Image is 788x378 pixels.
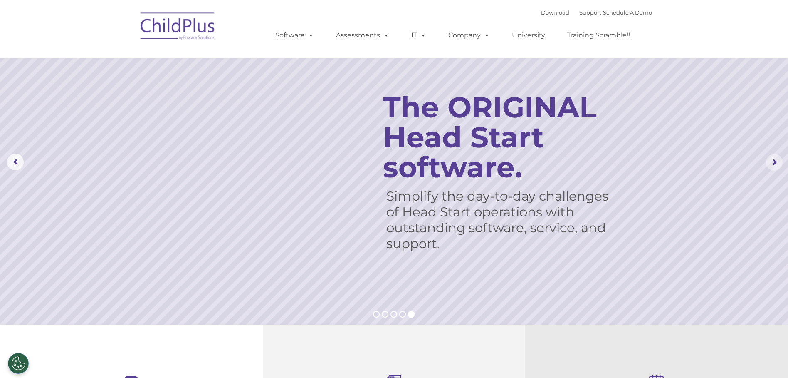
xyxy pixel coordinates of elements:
a: Company [440,27,498,44]
button: Cookies Settings [8,353,29,374]
a: Training Scramble!! [559,27,638,44]
font: | [541,9,652,16]
a: Schedule A Demo [603,9,652,16]
rs-layer: Simplify the day-to-day challenges of Head Start operations with outstanding software, service, a... [386,188,617,251]
a: Software [267,27,322,44]
rs-layer: The ORIGINAL Head Start software. [383,92,629,182]
a: IT [403,27,435,44]
a: University [504,27,553,44]
a: Download [541,9,569,16]
span: Last name [116,55,141,61]
a: Assessments [328,27,398,44]
span: Phone number [116,89,151,95]
a: Support [579,9,601,16]
img: ChildPlus by Procare Solutions [136,7,220,48]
